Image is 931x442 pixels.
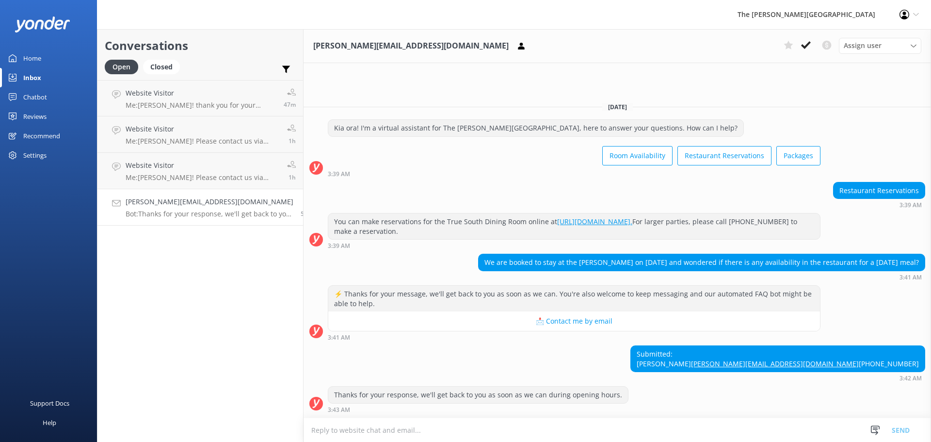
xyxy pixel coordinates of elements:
a: [URL][DOMAIN_NAME]. [557,217,632,226]
button: Room Availability [602,146,673,165]
button: Packages [776,146,820,165]
div: Thanks for your response, we'll get back to you as soon as we can during opening hours. [328,387,628,403]
a: [PERSON_NAME][EMAIL_ADDRESS][DOMAIN_NAME] [691,359,859,368]
div: Inbox [23,68,41,87]
div: ⚡ Thanks for your message, we'll get back to you as soon as we can. You're also welcome to keep m... [328,286,820,311]
h3: [PERSON_NAME][EMAIL_ADDRESS][DOMAIN_NAME] [313,40,509,52]
div: Assign User [839,38,921,53]
h4: Website Visitor [126,124,280,134]
strong: 3:43 AM [328,407,350,413]
span: Oct 13 2025 07:38am (UTC +13:00) Pacific/Auckland [289,173,296,181]
a: [PERSON_NAME][EMAIL_ADDRESS][DOMAIN_NAME]Bot:Thanks for your response, we'll get back to you as s... [97,189,303,226]
strong: 3:41 AM [328,335,350,341]
span: Assign user [844,40,882,51]
div: Chatbot [23,87,47,107]
div: Help [43,413,56,432]
strong: 3:42 AM [899,376,922,381]
div: Reviews [23,107,47,126]
div: Kia ora! I'm a virtual assistant for The [PERSON_NAME][GEOGRAPHIC_DATA], here to answer your ques... [328,120,743,136]
p: Me: [PERSON_NAME]! Please contact us via [EMAIL_ADDRESS][DOMAIN_NAME] or please provide us your e... [126,137,280,146]
div: Recommend [23,126,60,146]
h4: Website Visitor [126,160,280,171]
span: [DATE] [602,103,633,111]
div: Oct 13 2025 03:39am (UTC +13:00) Pacific/Auckland [833,201,925,208]
div: Restaurant Reservations [834,182,925,199]
div: Open [105,60,138,74]
h4: Website Visitor [126,88,276,98]
span: Oct 13 2025 03:42am (UTC +13:00) Pacific/Auckland [301,210,308,218]
div: Oct 13 2025 03:42am (UTC +13:00) Pacific/Auckland [630,375,925,381]
div: Closed [143,60,180,74]
h4: [PERSON_NAME][EMAIL_ADDRESS][DOMAIN_NAME] [126,196,293,207]
div: Oct 13 2025 03:41am (UTC +13:00) Pacific/Auckland [478,274,925,280]
button: 📩 Contact me by email [328,311,820,331]
a: Open [105,61,143,72]
div: Oct 13 2025 03:43am (UTC +13:00) Pacific/Auckland [328,406,628,413]
span: Oct 13 2025 07:40am (UTC +13:00) Pacific/Auckland [289,137,296,145]
p: Me: [PERSON_NAME]! thank you for your message, it is self parking. please contact [EMAIL_ADDRESS]... [126,101,276,110]
strong: 3:39 AM [328,171,350,177]
a: Website VisitorMe:[PERSON_NAME]! thank you for your message, it is self parking. please contact [... [97,80,303,116]
strong: 3:39 AM [328,243,350,249]
div: Oct 13 2025 03:39am (UTC +13:00) Pacific/Auckland [328,242,820,249]
div: We are booked to stay at the [PERSON_NAME] on [DATE] and wondered if there is any availability in... [479,254,925,271]
strong: 3:41 AM [899,275,922,280]
p: Me: [PERSON_NAME]! Please contact us via [EMAIL_ADDRESS][DOMAIN_NAME] or please provide us your e... [126,173,280,182]
span: Oct 13 2025 08:02am (UTC +13:00) Pacific/Auckland [284,100,296,109]
div: You can make reservations for the True South Dining Room online at For larger parties, please cal... [328,213,820,239]
a: Website VisitorMe:[PERSON_NAME]! Please contact us via [EMAIL_ADDRESS][DOMAIN_NAME] or please pro... [97,153,303,189]
div: Home [23,49,41,68]
strong: 3:39 AM [899,202,922,208]
h2: Conversations [105,36,296,55]
div: Settings [23,146,47,165]
a: Website VisitorMe:[PERSON_NAME]! Please contact us via [EMAIL_ADDRESS][DOMAIN_NAME] or please pro... [97,116,303,153]
div: Support Docs [30,393,69,413]
button: Restaurant Reservations [677,146,771,165]
p: Bot: Thanks for your response, we'll get back to you as soon as we can during opening hours. [126,210,293,218]
a: Closed [143,61,185,72]
div: Oct 13 2025 03:41am (UTC +13:00) Pacific/Auckland [328,334,820,341]
img: yonder-white-logo.png [15,16,70,33]
div: Oct 13 2025 03:39am (UTC +13:00) Pacific/Auckland [328,170,820,177]
div: Submitted: [PERSON_NAME] [PHONE_NUMBER] [631,346,925,372]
